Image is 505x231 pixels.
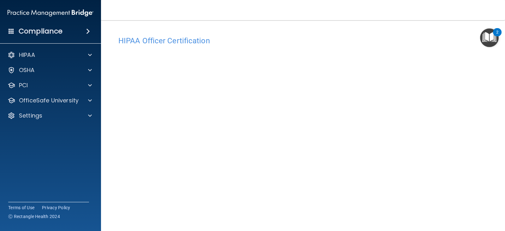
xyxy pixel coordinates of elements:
[19,112,42,119] p: Settings
[8,112,92,119] a: Settings
[118,37,488,45] h4: HIPAA Officer Certification
[8,66,92,74] a: OSHA
[473,190,497,214] iframe: Drift Widget Chat Controller
[8,7,93,19] img: PMB logo
[42,204,70,211] a: Privacy Policy
[8,97,92,104] a: OfficeSafe University
[8,82,92,89] a: PCI
[19,82,28,89] p: PCI
[19,27,62,36] h4: Compliance
[19,51,35,59] p: HIPAA
[8,213,60,220] span: Ⓒ Rectangle Health 2024
[496,32,498,40] div: 2
[19,97,79,104] p: OfficeSafe University
[19,66,35,74] p: OSHA
[8,204,34,211] a: Terms of Use
[8,51,92,59] a: HIPAA
[480,28,499,47] button: Open Resource Center, 2 new notifications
